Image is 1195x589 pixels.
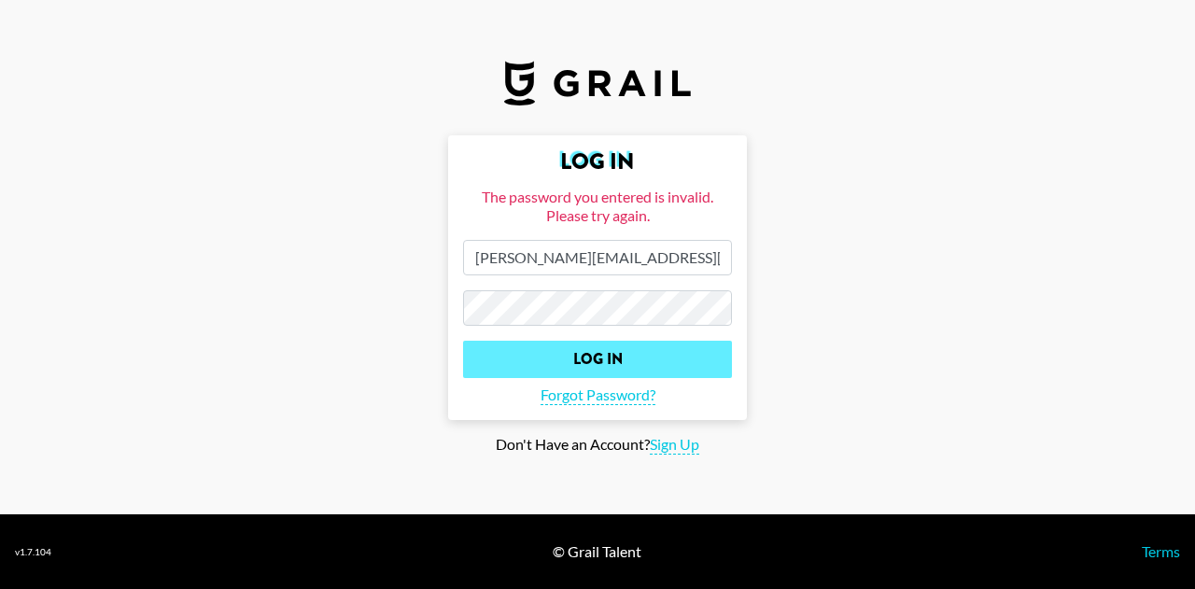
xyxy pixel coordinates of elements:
[463,150,732,173] h2: Log In
[463,240,732,275] input: Email
[541,386,655,405] span: Forgot Password?
[504,61,691,105] img: Grail Talent Logo
[463,188,732,225] div: The password you entered is invalid. Please try again.
[553,542,641,561] div: © Grail Talent
[15,435,1180,455] div: Don't Have an Account?
[463,341,732,378] input: Log In
[1142,542,1180,560] a: Terms
[15,546,51,558] div: v 1.7.104
[650,435,699,455] span: Sign Up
